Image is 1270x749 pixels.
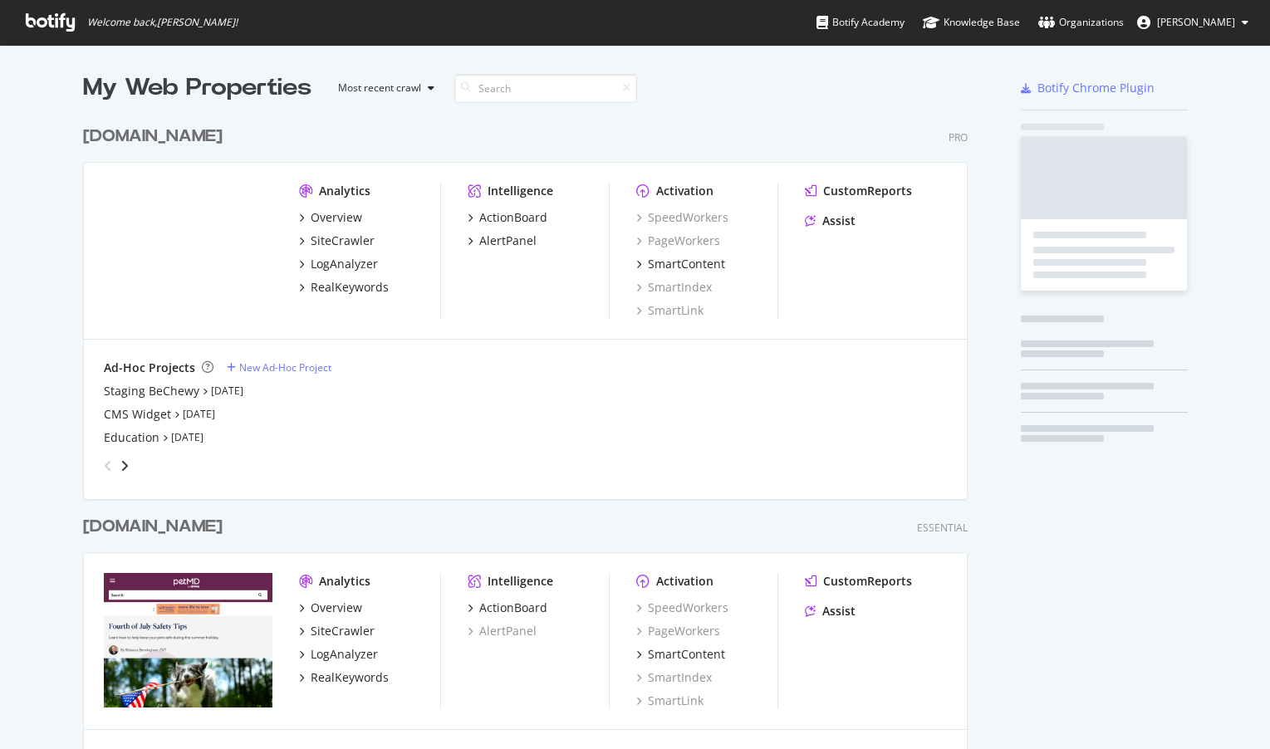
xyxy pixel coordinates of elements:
[805,213,856,229] a: Assist
[636,233,720,249] a: PageWorkers
[1021,80,1155,96] a: Botify Chrome Plugin
[805,573,912,590] a: CustomReports
[1037,80,1155,96] div: Botify Chrome Plugin
[119,458,130,474] div: angle-right
[636,646,725,663] a: SmartContent
[823,573,912,590] div: CustomReports
[104,406,171,423] a: CMS Widget
[239,360,331,374] div: New Ad-Hoc Project
[468,623,537,639] a: AlertPanel
[311,209,362,226] div: Overview
[299,256,378,272] a: LogAnalyzer
[104,360,195,376] div: Ad-Hoc Projects
[479,233,537,249] div: AlertPanel
[656,183,713,199] div: Activation
[338,83,421,93] div: Most recent crawl
[299,623,375,639] a: SiteCrawler
[104,183,272,317] img: www.chewy.com
[917,521,968,535] div: Essential
[87,16,238,29] span: Welcome back, [PERSON_NAME] !
[311,600,362,616] div: Overview
[325,75,441,101] button: Most recent crawl
[319,573,370,590] div: Analytics
[97,453,119,479] div: angle-left
[299,209,362,226] a: Overview
[299,646,378,663] a: LogAnalyzer
[183,407,215,421] a: [DATE]
[104,429,159,446] a: Education
[923,14,1020,31] div: Knowledge Base
[311,623,375,639] div: SiteCrawler
[468,209,547,226] a: ActionBoard
[83,515,229,539] a: [DOMAIN_NAME]
[636,256,725,272] a: SmartContent
[636,693,704,709] a: SmartLink
[1038,14,1124,31] div: Organizations
[1157,15,1235,29] span: Mitchell Abdullah
[636,302,704,319] a: SmartLink
[83,71,311,105] div: My Web Properties
[488,573,553,590] div: Intelligence
[83,125,223,149] div: [DOMAIN_NAME]
[311,669,389,686] div: RealKeywords
[822,213,856,229] div: Assist
[468,600,547,616] a: ActionBoard
[83,515,223,539] div: [DOMAIN_NAME]
[454,74,637,103] input: Search
[636,623,720,639] a: PageWorkers
[83,125,229,149] a: [DOMAIN_NAME]
[636,600,728,616] a: SpeedWorkers
[656,573,713,590] div: Activation
[299,233,375,249] a: SiteCrawler
[636,209,728,226] a: SpeedWorkers
[949,130,968,144] div: Pro
[211,384,243,398] a: [DATE]
[479,600,547,616] div: ActionBoard
[805,183,912,199] a: CustomReports
[823,183,912,199] div: CustomReports
[311,646,378,663] div: LogAnalyzer
[1124,9,1262,36] button: [PERSON_NAME]
[104,383,199,399] a: Staging BeChewy
[171,430,203,444] a: [DATE]
[488,183,553,199] div: Intelligence
[816,14,905,31] div: Botify Academy
[299,279,389,296] a: RealKeywords
[636,669,712,686] a: SmartIndex
[636,279,712,296] a: SmartIndex
[299,669,389,686] a: RealKeywords
[805,603,856,619] a: Assist
[104,573,272,707] img: www.petmd.com
[299,600,362,616] a: Overview
[319,183,370,199] div: Analytics
[822,603,856,619] div: Assist
[648,256,725,272] div: SmartContent
[479,209,547,226] div: ActionBoard
[227,360,331,374] a: New Ad-Hoc Project
[648,646,725,663] div: SmartContent
[311,279,389,296] div: RealKeywords
[311,256,378,272] div: LogAnalyzer
[468,233,537,249] a: AlertPanel
[311,233,375,249] div: SiteCrawler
